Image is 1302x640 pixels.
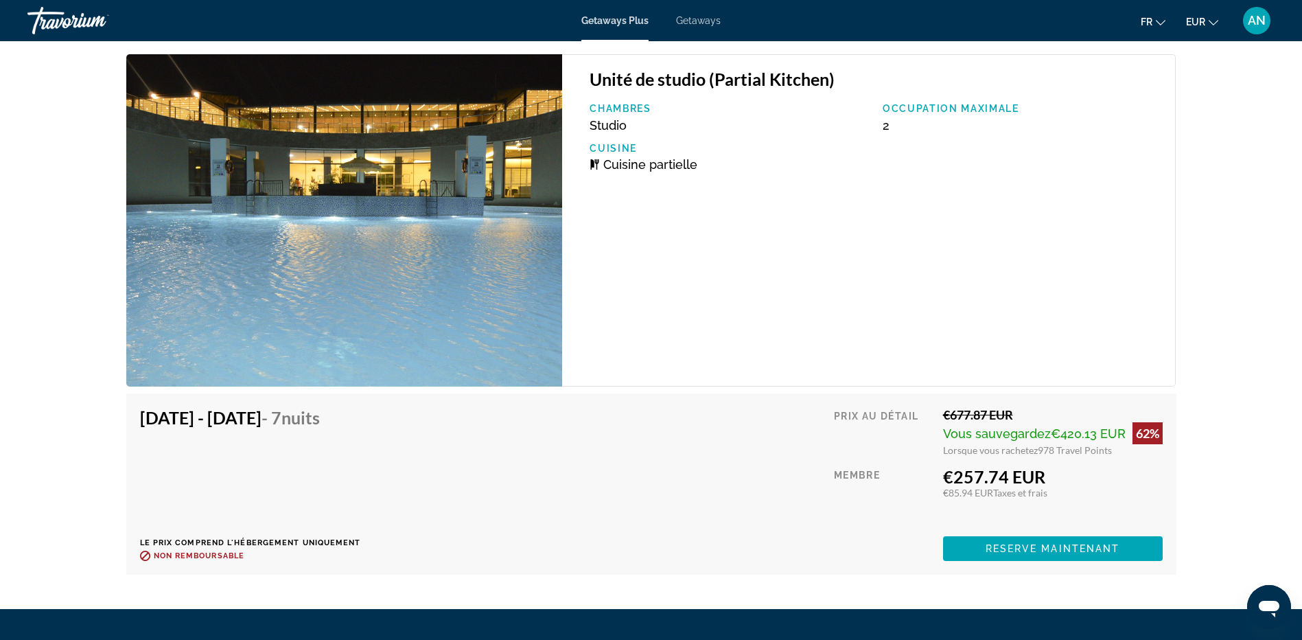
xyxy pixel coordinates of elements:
button: Change language [1141,12,1165,32]
span: Non remboursable [154,551,245,560]
span: 978 Travel Points [1038,444,1112,456]
span: Reserve maintenant [986,543,1120,554]
iframe: Bouton de lancement de la fenêtre de messagerie [1247,585,1291,629]
div: Prix au détail [834,407,933,456]
button: User Menu [1239,6,1275,35]
div: 62% [1132,422,1163,444]
span: fr [1141,16,1152,27]
span: Lorsque vous rachetez [943,444,1038,456]
img: DH79O01X.jpg [126,54,563,387]
span: 2 [883,118,890,133]
div: €677.87 EUR [943,407,1163,422]
h4: [DATE] - [DATE] [140,407,351,428]
button: Reserve maintenant [943,536,1163,561]
span: €420.13 EUR [1051,426,1126,441]
span: - 7 [261,407,320,428]
a: Travorium [27,3,165,38]
span: Vous sauvegardez [943,426,1051,441]
p: Occupation maximale [883,103,1162,114]
span: nuits [281,407,320,428]
a: Getaways [676,15,721,26]
p: Chambres [590,103,869,114]
a: Getaways Plus [581,15,649,26]
p: Cuisine [590,143,869,154]
div: €257.74 EUR [943,466,1163,487]
span: Studio [590,118,627,133]
div: Membre [834,466,933,526]
div: €85.94 EUR [943,487,1163,499]
span: EUR [1186,16,1205,27]
span: AN [1248,14,1266,27]
span: Taxes et frais [993,487,1047,499]
p: Le prix comprend l'hébergement uniquement [140,538,361,547]
button: Change currency [1186,12,1218,32]
h3: Unité de studio (Partial Kitchen) [590,69,1161,89]
span: Cuisine partielle [603,157,697,172]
